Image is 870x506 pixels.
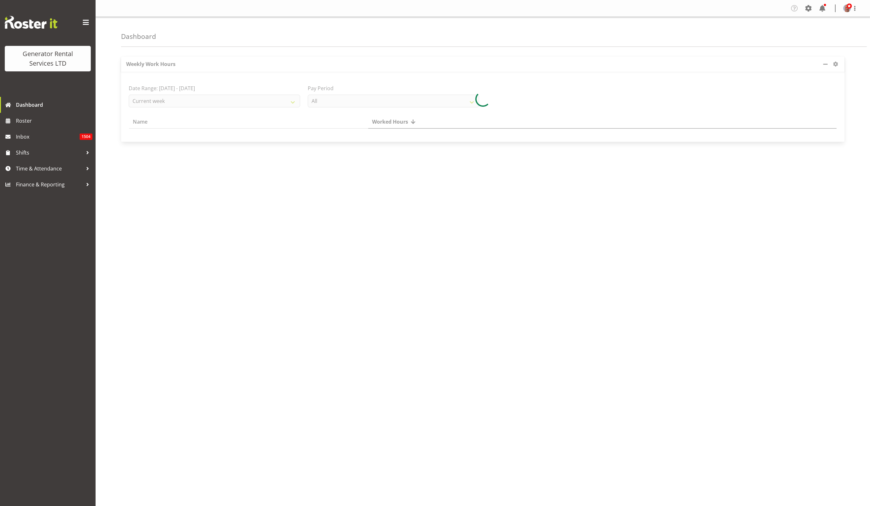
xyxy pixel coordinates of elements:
[16,116,92,126] span: Roster
[80,134,92,140] span: 1504
[5,16,57,29] img: Rosterit website logo
[16,180,83,189] span: Finance & Reporting
[843,4,851,12] img: dave-wallaced2e02bf5a44ca49c521115b89c5c4806.png
[121,33,156,40] h4: Dashboard
[16,164,83,173] span: Time & Attendance
[11,49,84,68] div: Generator Rental Services LTD
[16,100,92,110] span: Dashboard
[16,148,83,157] span: Shifts
[16,132,80,141] span: Inbox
